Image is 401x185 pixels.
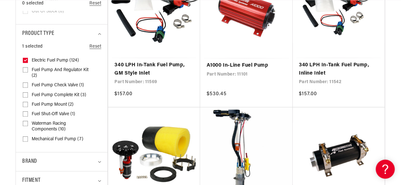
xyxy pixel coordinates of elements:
span: Fuel Pump Mount (2) [32,102,74,108]
summary: Brand (0 selected) [22,152,101,171]
span: Product type [22,29,54,38]
span: Mechanical Fuel Pump (7) [32,136,83,142]
span: Electric Fuel Pump (124) [32,58,79,63]
span: Fuel Pump Complete Kit (3) [32,92,86,98]
span: Fuel Pump Check Valve (1) [32,83,84,88]
span: Fuel Shut-Off Valve (1) [32,111,75,117]
a: A1000 In-Line Fuel Pump [206,62,286,70]
span: Brand [22,157,37,166]
span: 1 selected [22,43,43,50]
span: Out of stock (0) [32,9,64,14]
a: Reset [89,43,101,50]
span: Waterman Racing Components (10) [32,121,90,132]
summary: Product type (1 selected) [22,24,101,43]
a: 340 LPH In-Tank Fuel Pump, GM Style Inlet [114,61,194,77]
span: Fuel Pump and Regulator Kit (2) [32,67,90,79]
a: 340 LPH In-Tank Fuel Pump, Inline Inlet [299,61,378,77]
